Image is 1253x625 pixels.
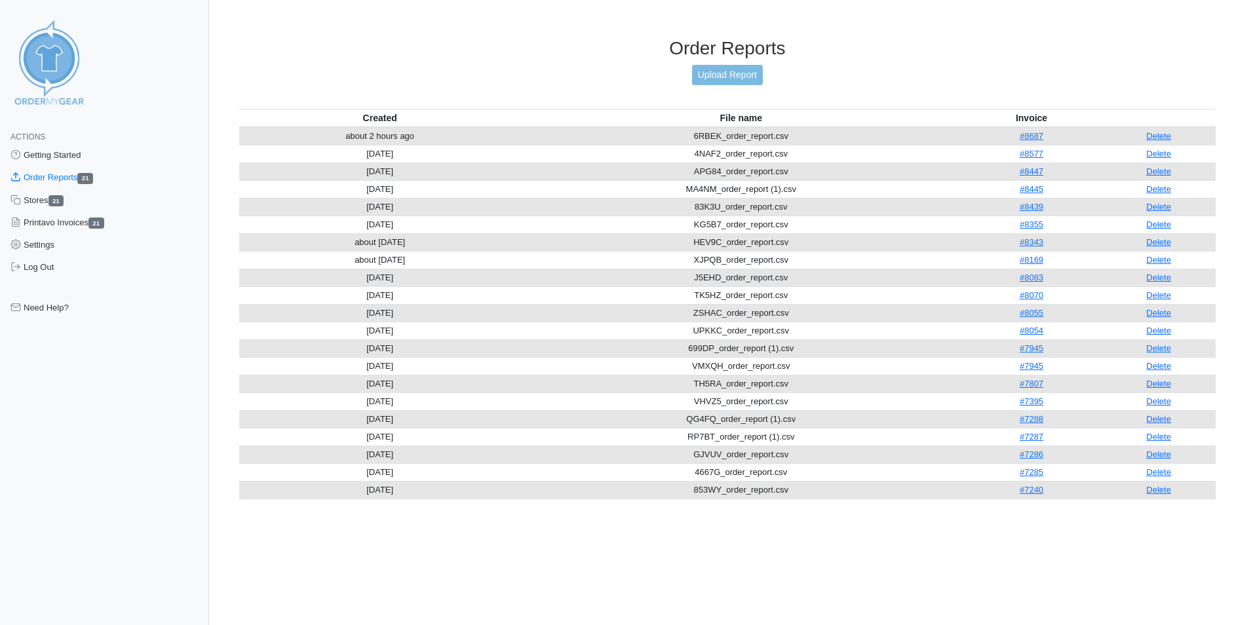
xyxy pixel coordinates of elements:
[1146,290,1171,300] a: Delete
[521,162,961,180] td: APG84_order_report.csv
[239,410,521,428] td: [DATE]
[521,304,961,322] td: ZSHAC_order_report.csv
[239,269,521,286] td: [DATE]
[521,109,961,127] th: File name
[10,132,45,142] span: Actions
[239,127,521,145] td: about 2 hours ago
[1146,219,1171,229] a: Delete
[1146,361,1171,371] a: Delete
[1146,432,1171,442] a: Delete
[239,481,521,499] td: [DATE]
[521,216,961,233] td: KG5B7_order_report.csv
[1146,166,1171,176] a: Delete
[521,145,961,162] td: 4NAF2_order_report.csv
[239,109,521,127] th: Created
[239,37,1216,60] h3: Order Reports
[239,392,521,410] td: [DATE]
[1146,485,1171,495] a: Delete
[1146,396,1171,406] a: Delete
[1020,131,1043,141] a: #8687
[961,109,1102,127] th: Invoice
[1146,202,1171,212] a: Delete
[1020,396,1043,406] a: #7395
[1146,184,1171,194] a: Delete
[1020,326,1043,335] a: #8054
[1020,290,1043,300] a: #8070
[48,195,64,206] span: 21
[521,269,961,286] td: J5EHD_order_report.csv
[239,162,521,180] td: [DATE]
[1020,485,1043,495] a: #7240
[88,218,104,229] span: 21
[521,392,961,410] td: VHVZ5_order_report.csv
[1146,308,1171,318] a: Delete
[521,410,961,428] td: QG4FQ_order_report (1).csv
[1020,184,1043,194] a: #8445
[1146,131,1171,141] a: Delete
[1020,166,1043,176] a: #8447
[239,251,521,269] td: about [DATE]
[521,180,961,198] td: MA4NM_order_report (1).csv
[521,357,961,375] td: VMXQH_order_report.csv
[1020,219,1043,229] a: #8355
[239,216,521,233] td: [DATE]
[521,375,961,392] td: TH5RA_order_report.csv
[1020,414,1043,424] a: #7288
[1020,308,1043,318] a: #8055
[692,65,763,85] a: Upload Report
[1146,326,1171,335] a: Delete
[239,180,521,198] td: [DATE]
[239,198,521,216] td: [DATE]
[521,428,961,445] td: RP7BT_order_report (1).csv
[1146,343,1171,353] a: Delete
[1020,343,1043,353] a: #7945
[521,286,961,304] td: TK5HZ_order_report.csv
[521,322,961,339] td: UPKKC_order_report.csv
[521,339,961,357] td: 699DP_order_report (1).csv
[239,339,521,357] td: [DATE]
[1146,449,1171,459] a: Delete
[239,145,521,162] td: [DATE]
[521,127,961,145] td: 6RBEK_order_report.csv
[521,481,961,499] td: 853WY_order_report.csv
[1020,361,1043,371] a: #7945
[239,375,521,392] td: [DATE]
[1146,273,1171,282] a: Delete
[1146,414,1171,424] a: Delete
[77,173,93,184] span: 21
[239,357,521,375] td: [DATE]
[1020,237,1043,247] a: #8343
[521,233,961,251] td: HEV9C_order_report.csv
[1020,432,1043,442] a: #7287
[239,428,521,445] td: [DATE]
[1020,202,1043,212] a: #8439
[239,233,521,251] td: about [DATE]
[521,463,961,481] td: 4667G_order_report.csv
[239,445,521,463] td: [DATE]
[1020,449,1043,459] a: #7286
[1020,149,1043,159] a: #8577
[521,251,961,269] td: XJPQB_order_report.csv
[239,304,521,322] td: [DATE]
[239,463,521,481] td: [DATE]
[1146,237,1171,247] a: Delete
[1020,273,1043,282] a: #8083
[1146,255,1171,265] a: Delete
[1146,149,1171,159] a: Delete
[239,322,521,339] td: [DATE]
[1020,467,1043,477] a: #7285
[1020,379,1043,388] a: #7807
[239,286,521,304] td: [DATE]
[1146,467,1171,477] a: Delete
[521,445,961,463] td: GJVUV_order_report.csv
[521,198,961,216] td: 83K3U_order_report.csv
[1020,255,1043,265] a: #8169
[1146,379,1171,388] a: Delete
